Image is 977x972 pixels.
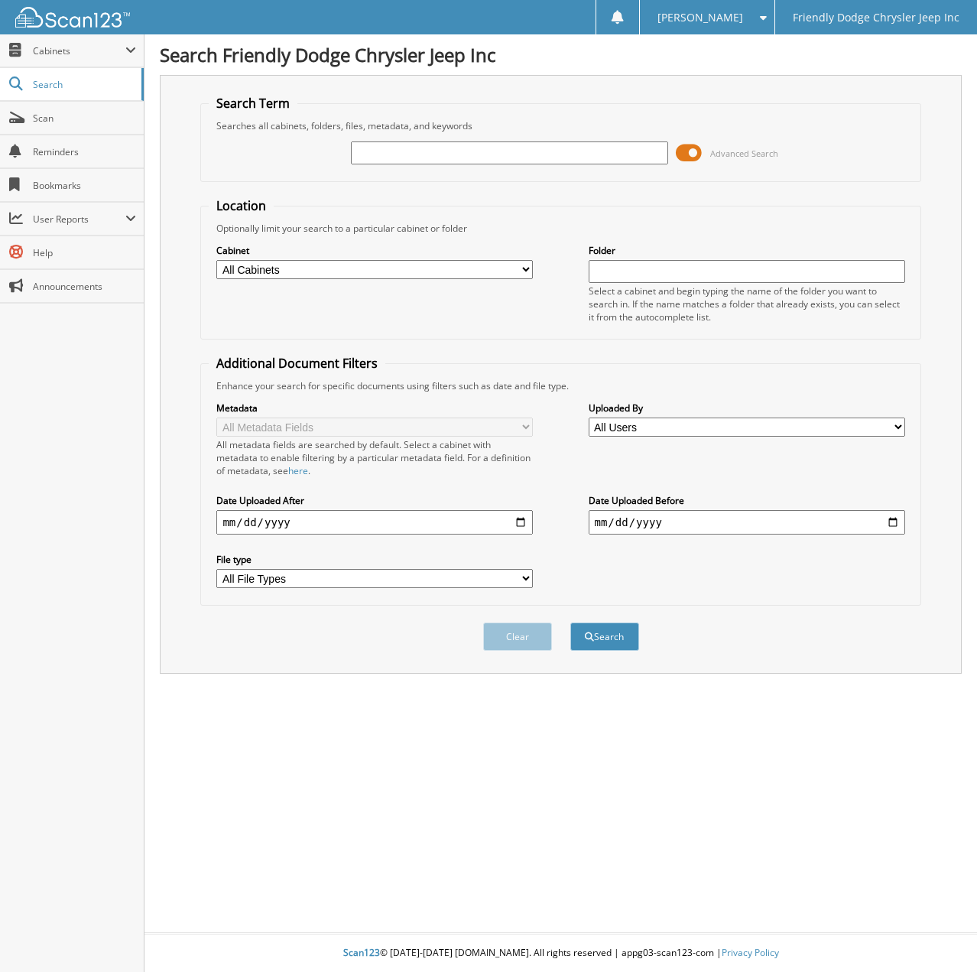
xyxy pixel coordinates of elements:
a: here [288,464,308,477]
span: Cabinets [33,44,125,57]
span: Scan [33,112,136,125]
legend: Location [209,197,274,214]
label: Date Uploaded After [216,494,533,507]
button: Search [570,623,639,651]
span: User Reports [33,213,125,226]
span: Advanced Search [710,148,778,159]
button: Clear [483,623,552,651]
label: Uploaded By [589,401,905,414]
label: Folder [589,244,905,257]
div: Select a cabinet and begin typing the name of the folder you want to search in. If the name match... [589,284,905,323]
span: Scan123 [343,946,380,959]
label: Metadata [216,401,533,414]
div: All metadata fields are searched by default. Select a cabinet with metadata to enable filtering b... [216,438,533,477]
legend: Search Term [209,95,297,112]
span: Reminders [33,145,136,158]
div: Optionally limit your search to a particular cabinet or folder [209,222,912,235]
img: scan123-logo-white.svg [15,7,130,28]
span: Friendly Dodge Chrysler Jeep Inc [793,13,959,22]
input: end [589,510,905,535]
span: Help [33,246,136,259]
span: Announcements [33,280,136,293]
legend: Additional Document Filters [209,355,385,372]
span: Bookmarks [33,179,136,192]
span: [PERSON_NAME] [657,13,743,22]
div: Searches all cabinets, folders, files, metadata, and keywords [209,119,912,132]
div: © [DATE]-[DATE] [DOMAIN_NAME]. All rights reserved | appg03-scan123-com | [144,935,977,972]
div: Enhance your search for specific documents using filters such as date and file type. [209,379,912,392]
iframe: Chat Widget [901,899,977,972]
input: start [216,510,533,535]
label: Date Uploaded Before [589,494,905,507]
label: File type [216,553,533,566]
a: Privacy Policy [722,946,779,959]
h1: Search Friendly Dodge Chrysler Jeep Inc [160,42,962,67]
label: Cabinet [216,244,533,257]
span: Search [33,78,134,91]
